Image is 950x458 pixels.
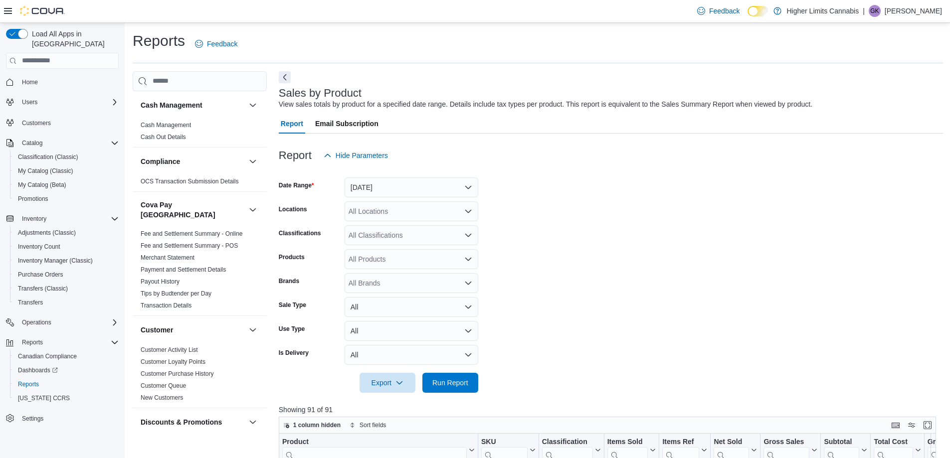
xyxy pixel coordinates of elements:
button: Open list of options [464,279,472,287]
button: Export [360,373,415,393]
a: Transaction Details [141,302,191,309]
p: | [863,5,865,17]
button: Open list of options [464,255,472,263]
button: Discounts & Promotions [141,417,245,427]
p: Higher Limits Cannabis [786,5,859,17]
button: Transfers [10,296,123,309]
span: Transfers (Classic) [14,283,119,295]
h3: Compliance [141,156,180,166]
span: Catalog [18,137,119,149]
span: Catalog [22,139,42,147]
span: Purchase Orders [18,271,63,279]
span: Promotions [14,193,119,205]
h3: Report [279,150,312,161]
button: Customers [2,115,123,130]
a: Home [18,76,42,88]
a: Transfers [14,297,47,308]
div: Product [282,438,467,447]
span: Canadian Compliance [14,350,119,362]
div: SKU [481,438,528,447]
p: [PERSON_NAME] [885,5,942,17]
div: Cova Pay [GEOGRAPHIC_DATA] [133,228,267,315]
button: Reports [18,336,47,348]
button: My Catalog (Classic) [10,164,123,178]
div: Total Cost [874,438,913,447]
div: Cash Management [133,119,267,147]
a: Promotions [14,193,52,205]
label: Brands [279,277,299,285]
h3: Discounts & Promotions [141,417,222,427]
button: Display options [906,419,918,431]
button: Cash Management [247,99,259,111]
a: Fee and Settlement Summary - POS [141,242,238,249]
h3: Customer [141,325,173,335]
button: [DATE] [345,177,478,197]
p: Showing 91 of 91 [279,405,943,415]
span: Users [22,98,37,106]
button: Users [2,95,123,109]
span: Fee and Settlement Summary - POS [141,242,238,250]
a: Feedback [191,34,241,54]
a: Payout History [141,278,180,285]
label: Products [279,253,305,261]
span: Inventory Manager (Classic) [18,257,93,265]
a: Customer Activity List [141,346,198,353]
a: Adjustments (Classic) [14,227,80,239]
button: Reports [2,335,123,349]
span: Merchant Statement [141,254,194,262]
span: Classification (Classic) [18,153,78,161]
button: Home [2,75,123,89]
button: Inventory [18,213,50,225]
a: Canadian Compliance [14,350,81,362]
button: My Catalog (Beta) [10,178,123,192]
a: Reports [14,378,43,390]
a: Merchant Statement [141,254,194,261]
span: Home [18,76,119,88]
span: OCS Transaction Submission Details [141,177,239,185]
a: Dashboards [10,363,123,377]
span: Feedback [207,39,237,49]
button: Catalog [18,137,46,149]
span: Operations [22,318,51,326]
button: Next [279,71,291,83]
button: Transfers (Classic) [10,282,123,296]
button: Discounts & Promotions [247,416,259,428]
span: Dashboards [14,364,119,376]
div: Customer [133,344,267,408]
span: My Catalog (Classic) [18,167,73,175]
h3: Sales by Product [279,87,362,99]
div: Compliance [133,175,267,191]
span: Customers [18,116,119,129]
button: Enter fullscreen [922,419,934,431]
button: All [345,297,478,317]
label: Is Delivery [279,349,309,357]
button: Inventory Count [10,240,123,254]
a: OCS Transaction Submission Details [141,178,239,185]
span: Cash Out Details [141,133,186,141]
div: Items Ref [662,438,699,447]
button: Compliance [141,156,245,166]
a: My Catalog (Beta) [14,179,70,191]
a: Customers [18,117,55,129]
button: Compliance [247,155,259,167]
button: Cova Pay [GEOGRAPHIC_DATA] [247,204,259,216]
div: View sales totals by product for a specified date range. Details include tax types per product. T... [279,99,812,110]
button: [US_STATE] CCRS [10,391,123,405]
label: Use Type [279,325,305,333]
a: [US_STATE] CCRS [14,392,74,404]
span: Transfers [14,297,119,308]
a: Dashboards [14,364,62,376]
a: Settings [18,413,47,425]
nav: Complex example [6,71,119,452]
div: Items Sold [607,438,648,447]
div: Classification [542,438,592,447]
span: Adjustments (Classic) [14,227,119,239]
span: Reports [22,338,43,346]
span: Cash Management [141,121,191,129]
a: Fee and Settlement Summary - Online [141,230,243,237]
button: Promotions [10,192,123,206]
div: Greg Kazarian [869,5,881,17]
span: Sort fields [360,421,386,429]
button: All [345,345,478,365]
button: All [345,321,478,341]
